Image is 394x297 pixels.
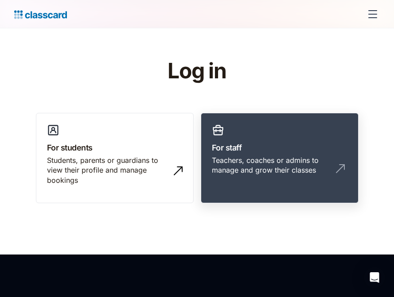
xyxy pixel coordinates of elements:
div: Open Intercom Messenger [364,267,385,288]
h1: Log in [56,59,338,83]
div: Students, parents or guardians to view their profile and manage bookings [47,155,165,185]
div: Teachers, coaches or admins to manage and grow their classes [212,155,330,175]
a: For studentsStudents, parents or guardians to view their profile and manage bookings [36,113,194,203]
div: menu [362,4,380,25]
h3: For students [47,142,183,154]
a: For staffTeachers, coaches or admins to manage and grow their classes [201,113,359,203]
a: home [14,8,67,20]
h3: For staff [212,142,347,154]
